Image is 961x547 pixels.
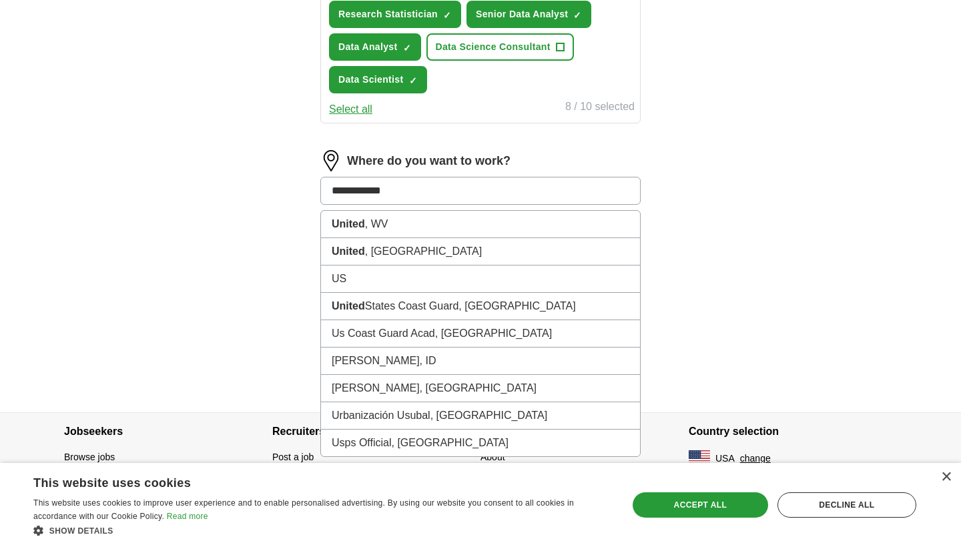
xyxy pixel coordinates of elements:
a: Post a job [272,452,314,462]
li: US [321,265,640,293]
span: Data Analyst [338,40,398,54]
strong: United [332,300,365,312]
span: ✓ [443,10,451,21]
div: This website uses cookies [33,471,577,491]
span: Show details [49,526,113,536]
button: Data Scientist✓ [329,66,427,93]
a: Browse jobs [64,452,115,462]
li: States Coast Guard, [GEOGRAPHIC_DATA] [321,293,640,320]
div: 8 / 10 selected [565,99,635,117]
button: change [740,452,771,466]
label: Where do you want to work? [347,152,511,170]
strong: United [332,245,365,257]
div: Accept all [633,492,768,518]
li: , WV [321,211,640,238]
span: Senior Data Analyst [476,7,568,21]
span: Research Statistician [338,7,438,21]
button: Data Analyst✓ [329,33,421,61]
img: US flag [689,450,710,466]
span: ✓ [573,10,581,21]
li: Usps Official, [GEOGRAPHIC_DATA] [321,430,640,456]
li: [PERSON_NAME], [GEOGRAPHIC_DATA] [321,375,640,402]
button: Select all [329,101,372,117]
span: Data Scientist [338,73,404,87]
strong: United [332,218,365,229]
span: This website uses cookies to improve user experience and to enable personalised advertising. By u... [33,498,574,521]
span: ✓ [403,43,411,53]
li: Urbanización Usubal, [GEOGRAPHIC_DATA] [321,402,640,430]
li: , [GEOGRAPHIC_DATA] [321,238,640,265]
div: Decline all [777,492,916,518]
li: [PERSON_NAME], ID [321,348,640,375]
span: USA [715,452,735,466]
a: Read more, opens a new window [167,512,208,521]
div: Show details [33,524,611,537]
button: Senior Data Analyst✓ [466,1,591,28]
h4: Country selection [689,413,897,450]
button: Data Science Consultant [426,33,574,61]
img: location.png [320,150,342,171]
li: Us Coast Guard Acad, [GEOGRAPHIC_DATA] [321,320,640,348]
span: Data Science Consultant [436,40,551,54]
a: About [480,452,505,462]
button: Research Statistician✓ [329,1,461,28]
span: ✓ [409,75,417,86]
div: Close [941,472,951,482]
